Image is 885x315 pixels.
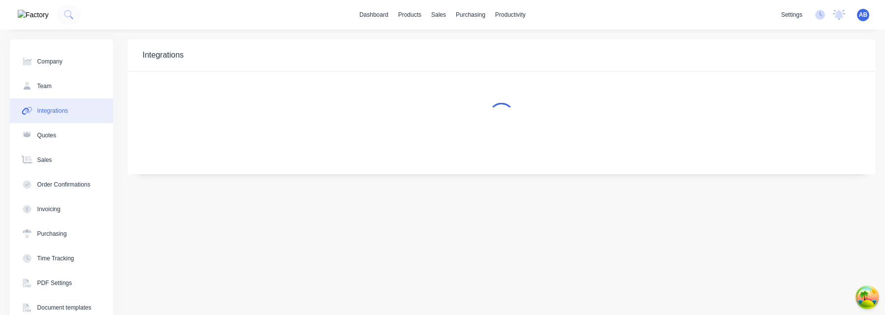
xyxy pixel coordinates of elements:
[37,254,74,263] div: Time Tracking
[143,49,184,61] div: Integrations
[354,7,393,22] a: dashboard
[37,229,67,238] div: Purchasing
[490,7,531,22] div: productivity
[37,205,60,214] div: Invoicing
[10,271,113,295] button: PDF Settings
[10,172,113,197] button: Order Confirmations
[426,7,451,22] div: sales
[10,123,113,148] button: Quotes
[37,279,72,287] div: PDF Settings
[37,82,52,91] div: Team
[393,7,426,22] div: products
[859,10,867,19] span: AB
[10,98,113,123] button: Integrations
[451,7,490,22] div: purchasing
[857,287,877,307] button: Open Tanstack query devtools
[10,197,113,221] button: Invoicing
[18,10,49,20] img: Factory
[10,246,113,271] button: Time Tracking
[10,148,113,172] button: Sales
[37,303,91,312] div: Document templates
[37,156,52,164] div: Sales
[37,131,57,140] div: Quotes
[37,180,90,189] div: Order Confirmations
[37,106,68,115] div: Integrations
[10,74,113,98] button: Team
[10,221,113,246] button: Purchasing
[37,57,62,66] div: Company
[10,49,113,74] button: Company
[776,7,807,22] div: settings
